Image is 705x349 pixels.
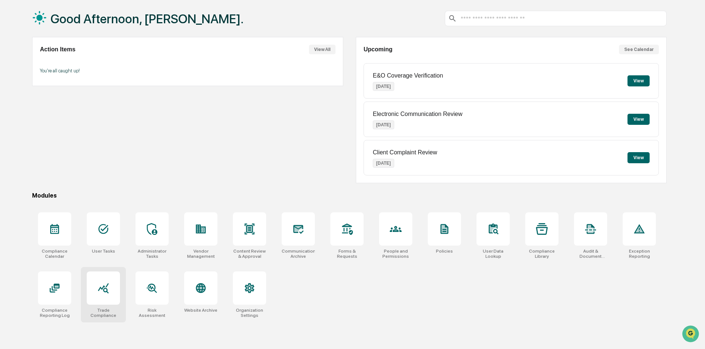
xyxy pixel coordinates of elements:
p: [DATE] [373,159,394,168]
input: Clear [19,34,122,41]
span: Data Lookup [15,107,47,114]
iframe: Open customer support [681,325,701,345]
div: Organization Settings [233,308,266,318]
div: Audit & Document Logs [574,249,607,259]
div: Start new chat [25,57,121,64]
p: [DATE] [373,82,394,91]
div: Modules [32,192,667,199]
button: See Calendar [619,45,659,54]
div: Vendor Management [184,249,217,259]
div: Trade Compliance [87,308,120,318]
div: Exception Reporting [623,249,656,259]
img: 1746055101610-c473b297-6a78-478c-a979-82029cc54cd1 [7,57,21,70]
div: Policies [436,249,453,254]
div: Content Review & Approval [233,249,266,259]
div: Website Archive [184,308,217,313]
h2: Upcoming [364,46,392,53]
span: Pylon [73,125,89,131]
div: Forms & Requests [330,249,364,259]
button: View [627,75,650,86]
a: Powered byPylon [52,125,89,131]
div: User Tasks [92,249,115,254]
div: 🗄️ [54,94,59,100]
div: Compliance Library [525,249,558,259]
div: We're available if you need us! [25,64,93,70]
button: View All [309,45,336,54]
p: How can we help? [7,16,134,27]
p: Client Complaint Review [373,149,437,156]
h1: Good Afternoon, [PERSON_NAME]. [51,11,244,26]
p: You're all caught up! [40,68,335,73]
div: Compliance Calendar [38,249,71,259]
h2: Action Items [40,46,75,53]
div: Risk Assessment [135,308,169,318]
p: E&O Coverage Verification [373,72,443,79]
a: 🖐️Preclearance [4,90,51,103]
button: Start new chat [125,59,134,68]
div: Compliance Reporting Log [38,308,71,318]
div: People and Permissions [379,249,412,259]
div: 🔎 [7,108,13,114]
span: Preclearance [15,93,48,100]
a: 🗄️Attestations [51,90,94,103]
div: Administrator Tasks [135,249,169,259]
button: View [627,152,650,163]
button: View [627,114,650,125]
p: [DATE] [373,120,394,129]
div: User Data Lookup [477,249,510,259]
span: Attestations [61,93,92,100]
a: 🔎Data Lookup [4,104,49,117]
div: 🖐️ [7,94,13,100]
p: Electronic Communication Review [373,111,462,117]
div: Communications Archive [282,249,315,259]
